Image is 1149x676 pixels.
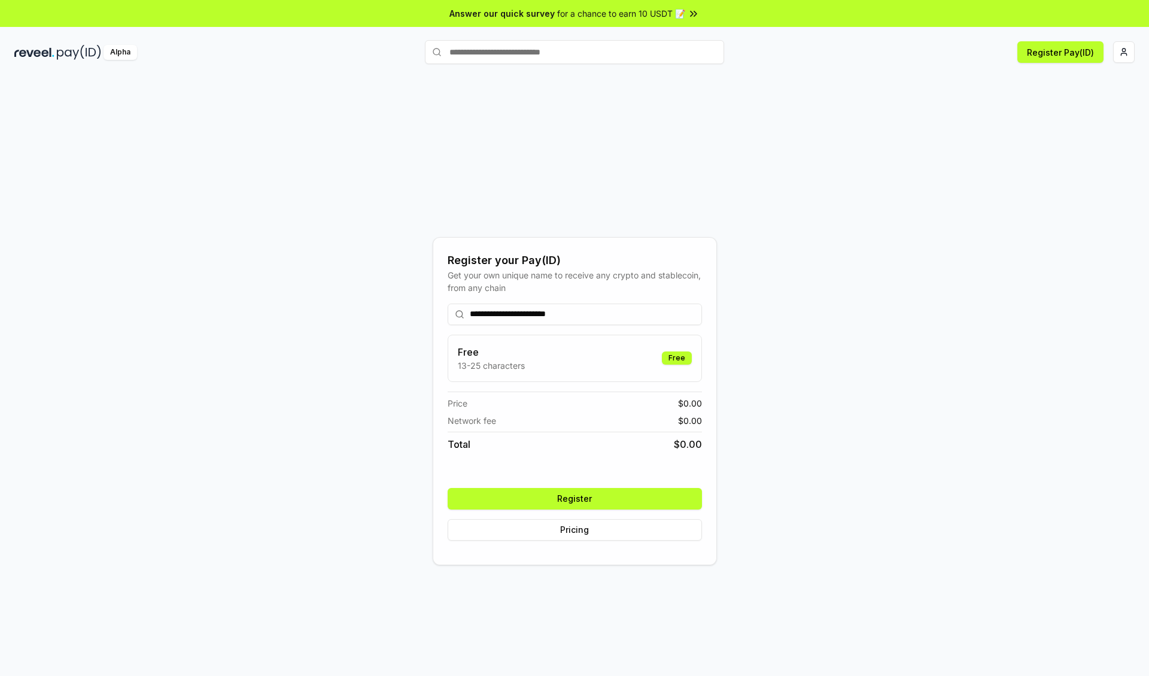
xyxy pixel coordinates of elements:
[674,437,702,451] span: $ 0.00
[14,45,54,60] img: reveel_dark
[448,397,467,410] span: Price
[448,519,702,541] button: Pricing
[662,351,692,365] div: Free
[458,359,525,372] p: 13-25 characters
[104,45,137,60] div: Alpha
[678,414,702,427] span: $ 0.00
[448,252,702,269] div: Register your Pay(ID)
[448,488,702,510] button: Register
[678,397,702,410] span: $ 0.00
[448,437,470,451] span: Total
[557,7,685,20] span: for a chance to earn 10 USDT 📝
[449,7,555,20] span: Answer our quick survey
[57,45,101,60] img: pay_id
[458,345,525,359] h3: Free
[448,414,496,427] span: Network fee
[448,269,702,294] div: Get your own unique name to receive any crypto and stablecoin, from any chain
[1017,41,1104,63] button: Register Pay(ID)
